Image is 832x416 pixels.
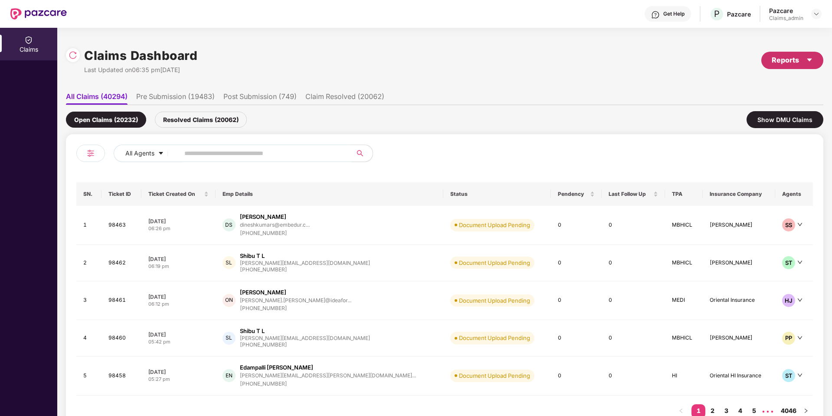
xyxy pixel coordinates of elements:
div: [DATE] [148,255,208,263]
li: Pre Submission (19483) [136,92,215,105]
td: 0 [551,281,602,320]
div: Shibu T L [240,252,265,260]
div: [PERSON_NAME] [240,213,286,221]
div: [DATE] [148,331,208,338]
td: 4 [76,320,102,357]
div: Reports [772,55,813,66]
button: search [351,145,373,162]
span: down [797,260,803,265]
td: 1 [76,206,102,245]
div: [PHONE_NUMBER] [240,229,310,238]
td: 5 [76,357,102,396]
td: 0 [551,245,602,281]
div: Open Claims (20232) [66,112,146,128]
div: Document Upload Pending [459,296,530,305]
div: [PERSON_NAME] [240,288,286,297]
td: 98461 [102,281,141,320]
div: HJ [782,294,795,307]
div: [PHONE_NUMBER] [240,380,416,388]
th: Status [443,182,551,206]
div: [DATE] [148,293,208,300]
div: DS [223,218,236,231]
th: Pendency [551,182,602,206]
img: svg+xml;base64,PHN2ZyB4bWxucz0iaHR0cDovL3d3dy53My5vcmcvMjAwMC9zdmciIHdpZHRoPSIyNCIgaGVpZ2h0PSIyNC... [85,148,96,158]
div: EN [223,369,236,382]
td: 0 [602,357,665,396]
td: 2 [76,245,102,281]
li: All Claims (40294) [66,92,128,105]
td: 0 [551,357,602,396]
td: 98463 [102,206,141,245]
th: Agents [775,182,813,206]
td: 0 [551,206,602,245]
span: P [714,9,720,19]
div: ON [223,294,236,307]
div: 06:12 pm [148,300,208,308]
div: Get Help [663,10,685,17]
th: Emp Details [216,182,443,206]
img: svg+xml;base64,PHN2ZyBpZD0iUmVsb2FkLTMyeDMyIiB4bWxucz0iaHR0cDovL3d3dy53My5vcmcvMjAwMC9zdmciIHdpZH... [69,51,77,59]
div: PP [782,332,795,345]
td: 3 [76,281,102,320]
th: Ticket Created On [141,182,215,206]
img: svg+xml;base64,PHN2ZyBpZD0iRHJvcGRvd24tMzJ4MzIiIHhtbG5zPSJodHRwOi8vd3d3LnczLm9yZy8yMDAwL3N2ZyIgd2... [813,10,820,17]
li: Claim Resolved (20062) [305,92,384,105]
td: 0 [551,320,602,357]
img: New Pazcare Logo [10,8,67,20]
td: Oriental HI Insurance [703,357,775,396]
td: 0 [602,245,665,281]
div: [PERSON_NAME].[PERSON_NAME]@ideafor... [240,297,351,303]
td: 0 [602,206,665,245]
span: left [678,408,684,413]
th: Insurance Company [703,182,775,206]
span: All Agents [125,149,154,158]
div: dineshkumars@embedur.c... [240,222,310,228]
span: down [797,373,803,378]
div: [PHONE_NUMBER] [240,304,351,313]
div: ST [782,369,795,382]
td: 98462 [102,245,141,281]
div: Document Upload Pending [459,221,530,229]
th: TPA [665,182,703,206]
div: SS [782,218,795,231]
div: 05:27 pm [148,376,208,383]
h1: Claims Dashboard [84,46,197,65]
img: svg+xml;base64,PHN2ZyBpZD0iQ2xhaW0iIHhtbG5zPSJodHRwOi8vd3d3LnczLm9yZy8yMDAwL3N2ZyIgd2lkdGg9IjIwIi... [24,36,33,44]
div: Shibu T L [240,327,265,335]
th: Last Follow Up [602,182,665,206]
button: All Agentscaret-down [114,145,183,162]
span: caret-down [158,150,164,157]
div: [PERSON_NAME][EMAIL_ADDRESS][DOMAIN_NAME] [240,335,370,341]
span: down [797,222,803,227]
div: SL [223,332,236,345]
span: Ticket Created On [148,191,202,198]
div: Pazcare [727,10,751,18]
span: down [797,297,803,303]
td: [PERSON_NAME] [703,206,775,245]
td: MBHICL [665,245,703,281]
td: [PERSON_NAME] [703,245,775,281]
div: [PHONE_NUMBER] [240,266,370,274]
th: SN. [76,182,102,206]
div: Pazcare [769,7,803,15]
img: svg+xml;base64,PHN2ZyBpZD0iSGVscC0zMngzMiIgeG1sbnM9Imh0dHA6Ly93d3cudzMub3JnLzIwMDAvc3ZnIiB3aWR0aD... [651,10,660,19]
div: [PERSON_NAME][EMAIL_ADDRESS][DOMAIN_NAME] [240,260,370,266]
div: Document Upload Pending [459,371,530,380]
div: Resolved Claims (20062) [155,112,247,128]
td: Oriental Insurance [703,281,775,320]
td: MBHICL [665,320,703,357]
div: SL [223,256,236,269]
div: 06:19 pm [148,263,208,270]
td: [PERSON_NAME] [703,320,775,357]
div: ST [782,256,795,269]
div: Edampalli [PERSON_NAME] [240,363,313,372]
span: search [351,150,368,157]
th: Ticket ID [102,182,141,206]
div: 06:26 pm [148,225,208,232]
span: down [797,335,803,340]
span: right [803,408,809,413]
td: 0 [602,320,665,357]
div: Document Upload Pending [459,258,530,267]
td: MEDI [665,281,703,320]
div: [PERSON_NAME][EMAIL_ADDRESS][PERSON_NAME][DOMAIN_NAME]... [240,373,416,378]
